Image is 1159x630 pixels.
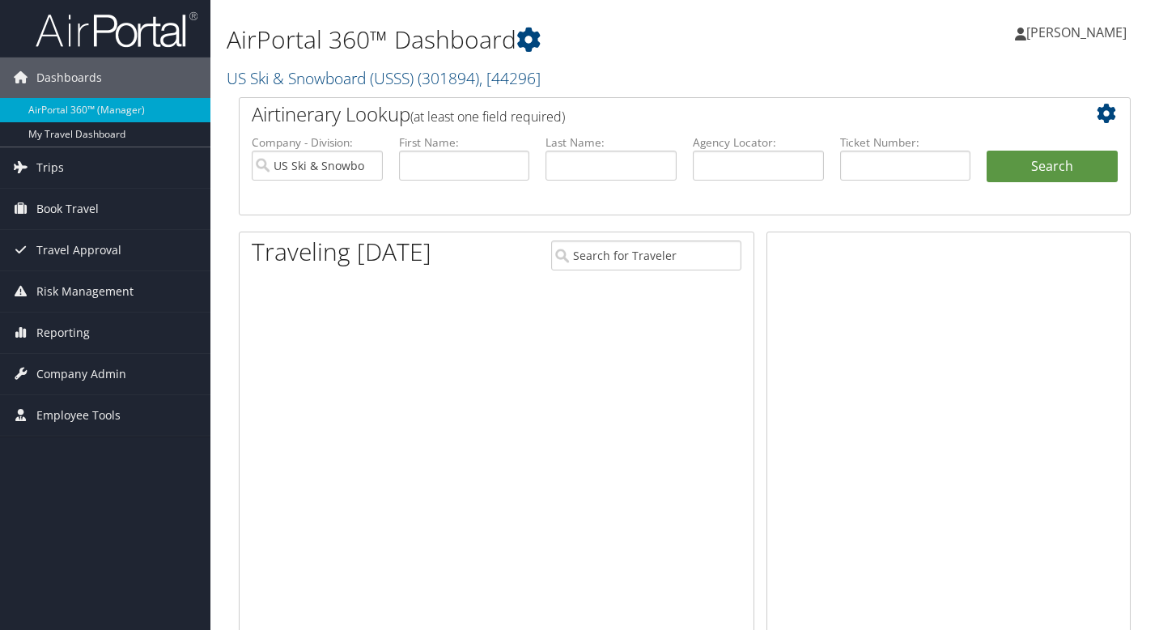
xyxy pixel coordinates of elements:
span: Book Travel [36,189,99,229]
h1: Traveling [DATE] [252,235,431,269]
label: Last Name: [546,134,677,151]
span: Dashboards [36,57,102,98]
span: Reporting [36,313,90,353]
label: Agency Locator: [693,134,824,151]
img: airportal-logo.png [36,11,197,49]
label: Company - Division: [252,134,383,151]
h1: AirPortal 360™ Dashboard [227,23,838,57]
h2: Airtinerary Lookup [252,100,1043,128]
input: Search for Traveler [551,241,741,270]
span: (at least one field required) [410,108,565,126]
span: Risk Management [36,271,134,312]
label: Ticket Number: [840,134,971,151]
button: Search [987,151,1118,183]
span: , [ 44296 ] [479,67,541,89]
span: Company Admin [36,354,126,394]
a: [PERSON_NAME] [1015,8,1143,57]
span: Travel Approval [36,230,121,270]
label: First Name: [399,134,530,151]
span: Employee Tools [36,395,121,436]
span: ( 301894 ) [418,67,479,89]
span: Trips [36,147,64,188]
span: [PERSON_NAME] [1026,23,1127,41]
a: US Ski & Snowboard (USSS) [227,67,541,89]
